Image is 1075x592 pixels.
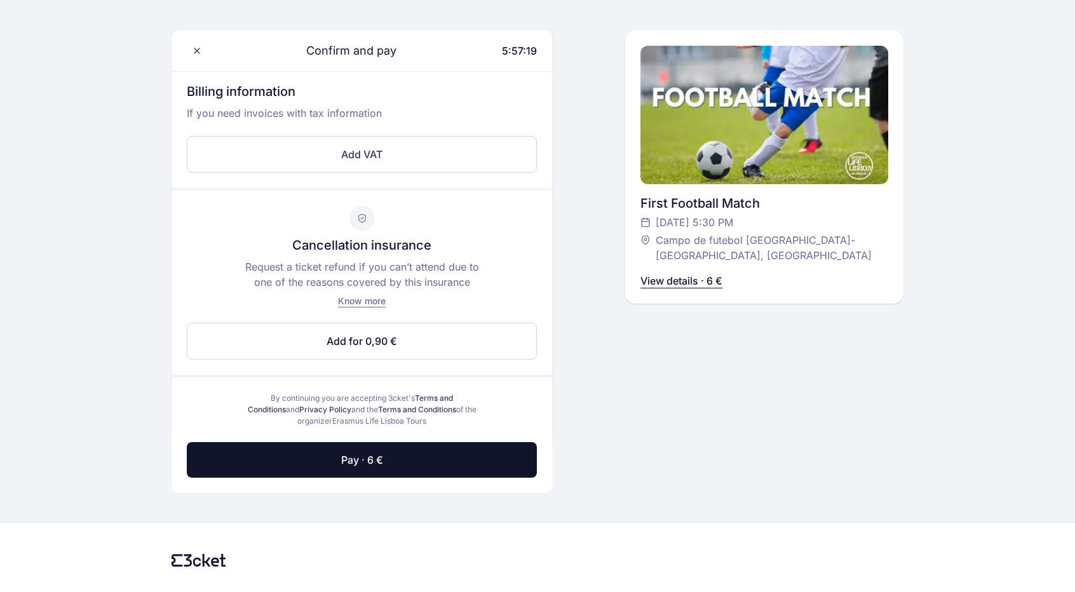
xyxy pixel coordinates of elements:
[327,333,397,349] span: Add for 0,90 €
[291,42,396,60] span: Confirm and pay
[640,273,722,288] p: View details · 6 €
[187,136,537,173] button: Add VAT
[338,295,386,306] span: Know more
[299,405,351,414] a: Privacy Policy
[656,215,733,230] span: [DATE] 5:30 PM
[187,442,537,478] button: Pay · 6 €
[502,44,537,57] span: 5:57:19
[187,83,537,105] h3: Billing information
[332,416,426,426] span: Erasmus Life Lisboa Tours
[243,393,481,427] div: By continuing you are accepting 3cket's and and the of the organizer
[341,452,383,468] span: Pay · 6 €
[187,105,537,131] p: If you need invoices with tax information
[656,232,876,263] span: Campo de futebol [GEOGRAPHIC_DATA]-[GEOGRAPHIC_DATA], [GEOGRAPHIC_DATA]
[187,323,537,360] button: Add for 0,90 €
[378,405,456,414] a: Terms and Conditions
[292,236,431,254] p: Cancellation insurance
[240,259,484,290] p: Request a ticket refund if you can’t attend due to one of the reasons covered by this insurance
[640,194,888,212] div: First Football Match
